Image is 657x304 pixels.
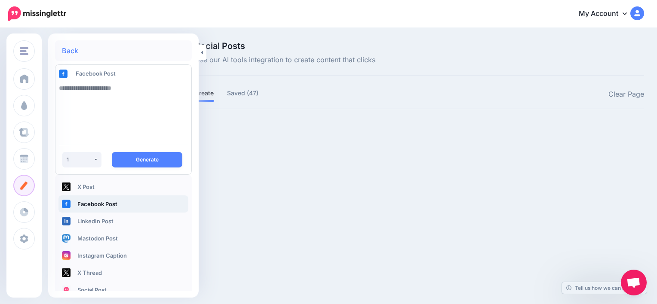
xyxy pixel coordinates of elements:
img: twitter-square.png [62,268,71,277]
a: X Thread [58,264,188,281]
a: Back [62,47,78,54]
a: Tell us how we can improve [562,282,647,294]
a: Clear Page [608,89,644,100]
img: menu.png [20,47,28,55]
span: Social Posts [195,42,375,50]
a: Create [195,88,214,98]
img: twitter-square.png [62,182,71,191]
img: Missinglettr [8,6,66,21]
a: My Account [570,3,644,24]
img: facebook-square.png [62,200,71,208]
span: Facebook Post [76,70,116,77]
img: logo-square.png [62,286,71,294]
div: 1 [67,156,93,163]
a: Mastodon Post [58,230,188,247]
img: mastodon-square.png [62,234,71,243]
a: X Post [58,178,188,195]
img: facebook-square.png [59,70,68,78]
a: Facebook Post [58,195,188,213]
a: Saved (47) [227,88,259,98]
a: Open chat [621,270,647,295]
button: 1 [62,152,101,167]
a: LinkedIn Post [58,213,188,230]
img: linkedin-square.png [62,217,71,225]
a: Social Post [58,281,188,298]
img: instagram-square.png [62,251,71,260]
button: Generate [112,152,182,167]
span: Use our AI tools integration to create content that clicks [195,55,375,66]
a: Instagram Caption [58,247,188,264]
